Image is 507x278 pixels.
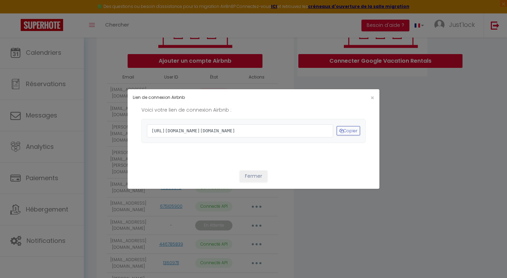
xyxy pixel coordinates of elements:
[337,126,360,135] button: Copier
[133,94,291,101] h4: Lien de connexion Airbnb
[478,247,502,273] iframe: Chat
[370,93,374,102] span: ×
[147,124,333,137] span: [URL][DOMAIN_NAME][DOMAIN_NAME]
[141,106,366,114] p: Voici votre lien de connexion Airbnb :
[370,95,374,101] button: Close
[240,171,267,182] button: Fermer
[6,3,26,23] button: Ouvrir le widget de chat LiveChat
